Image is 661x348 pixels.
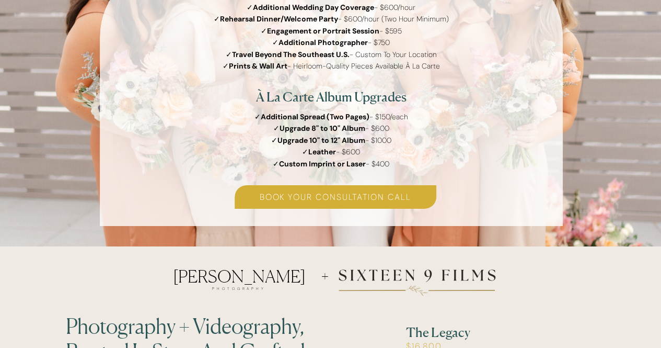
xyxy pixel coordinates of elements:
[253,3,374,12] b: Additional Wedding Day Coverage
[308,147,336,156] b: Leather
[277,136,365,145] b: Upgrade 10" to 12" Album
[100,2,563,100] p: ✓ - $600/hour ✓ - $600/hour (Two Hour Minimum) ✓ - $595 ✓ - $750 ✓ - Custom To Your Location ✓ - ...
[229,61,287,71] b: Prints & Wall Art
[261,112,369,121] b: Additional Spread (Two Pages)
[100,111,563,179] p: ✓ - $150/each ✓ - $600 ✓ - $1000 ✓ - $600 ✓ - $400
[232,50,350,59] b: Travel Beyond The Southeast U.S.
[150,287,328,319] a: PHOTOGRAPHY
[279,159,366,169] b: Custom Imprint or Laser
[279,38,368,47] b: Additional Photographer
[16,266,463,324] a: [PERSON_NAME]
[235,190,436,203] a: book your consultation call
[100,89,563,105] h2: À La Carte Album Upgrades
[280,124,365,133] b: Upgrade 8" to 10" Album
[267,26,379,36] b: Engagement or Portrait Session
[220,14,338,24] b: Rehearsal Dinner/Welcome Party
